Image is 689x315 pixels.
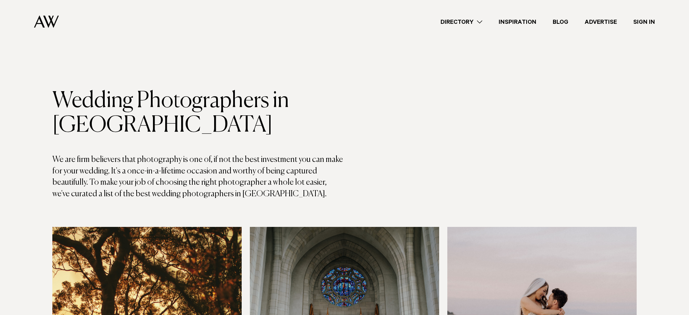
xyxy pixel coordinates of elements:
img: Auckland Weddings Logo [34,15,59,28]
p: We are firm believers that photography is one of, if not the best investment you can make for you... [52,154,345,200]
a: Inspiration [490,17,545,27]
a: Blog [545,17,576,27]
h1: Wedding Photographers in [GEOGRAPHIC_DATA] [52,89,345,138]
a: Sign In [625,17,663,27]
a: Directory [432,17,490,27]
a: Advertise [576,17,625,27]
